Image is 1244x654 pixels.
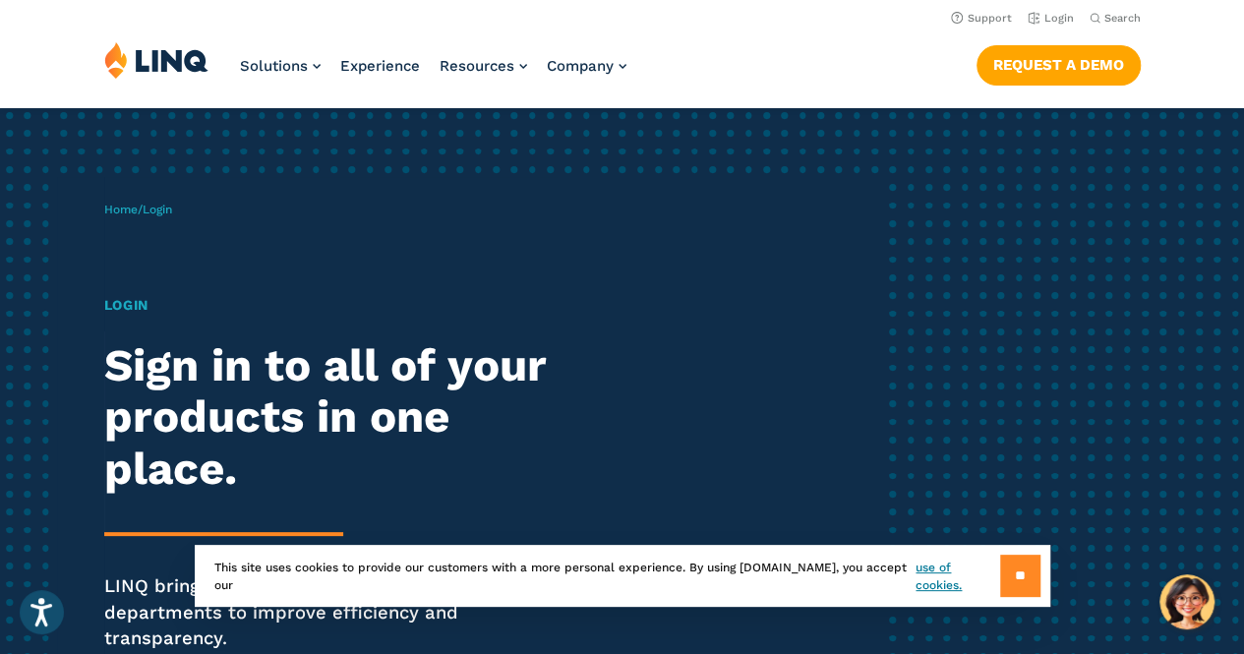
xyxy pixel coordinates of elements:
[1159,574,1214,629] button: Hello, have a question? Let’s chat.
[240,41,626,106] nav: Primary Navigation
[104,41,208,79] img: LINQ | K‑12 Software
[340,57,420,75] a: Experience
[1104,12,1141,25] span: Search
[440,57,514,75] span: Resources
[916,559,999,594] a: use of cookies.
[1028,12,1074,25] a: Login
[104,340,583,496] h2: Sign in to all of your products in one place.
[104,203,138,216] a: Home
[104,573,583,651] p: LINQ brings together students, parents and all your departments to improve efficiency and transpa...
[104,203,172,216] span: /
[547,57,626,75] a: Company
[104,295,583,316] h1: Login
[1090,11,1141,26] button: Open Search Bar
[143,203,172,216] span: Login
[547,57,614,75] span: Company
[977,45,1141,85] a: Request a Demo
[977,41,1141,85] nav: Button Navigation
[195,545,1050,607] div: This site uses cookies to provide our customers with a more personal experience. By using [DOMAIN...
[240,57,308,75] span: Solutions
[240,57,321,75] a: Solutions
[951,12,1012,25] a: Support
[440,57,527,75] a: Resources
